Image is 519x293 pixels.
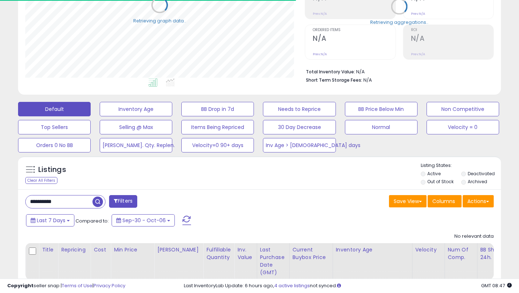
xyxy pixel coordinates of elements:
div: Min Price [114,246,151,254]
span: Compared to: [75,217,109,224]
button: Top Sellers [18,120,91,134]
button: Items Being Repriced [181,120,254,134]
div: Num of Comp. [448,246,474,261]
div: Last Purchase Date (GMT) [260,246,286,276]
button: 30 Day Decrease [263,120,336,134]
span: Sep-30 - Oct-06 [122,217,166,224]
label: Deactivated [468,171,495,177]
div: Repricing [61,246,87,254]
button: Columns [428,195,462,207]
div: BB Share 24h. [480,246,507,261]
button: Inventory Age [100,102,172,116]
button: Last 7 Days [26,214,74,227]
div: Velocity [415,246,442,254]
strong: Copyright [7,282,34,289]
div: Clear All Filters [25,177,57,184]
button: Velocity = 0 [427,120,499,134]
button: Orders 0 No BB [18,138,91,152]
a: 4 active listings [274,282,310,289]
a: Terms of Use [62,282,92,289]
button: Actions [463,195,494,207]
h5: Listings [38,165,66,175]
button: BB Drop in 7d [181,102,254,116]
div: Inv. value [237,246,254,261]
button: Filters [109,195,137,208]
button: Normal [345,120,418,134]
div: Inventory Age [336,246,409,254]
button: Save View [389,195,427,207]
button: [PERSON_NAME]. Qty. Replen. [100,138,172,152]
div: [PERSON_NAME] [157,246,200,254]
button: Selling @ Max [100,120,172,134]
button: Sep-30 - Oct-06 [112,214,175,227]
button: Inv Age > [DEMOGRAPHIC_DATA] days [263,138,336,152]
button: BB Price Below Min [345,102,418,116]
button: Default [18,102,91,116]
span: 2025-10-14 08:47 GMT [481,282,512,289]
div: Title [42,246,55,254]
div: No relevant data [454,233,494,240]
a: Privacy Policy [94,282,125,289]
div: Last InventoryLab Update: 6 hours ago, not synced. [184,283,512,289]
div: Cost [94,246,108,254]
span: Last 7 Days [37,217,65,224]
label: Archived [468,178,487,185]
label: Active [427,171,441,177]
div: Retrieving aggregations.. [370,19,428,25]
p: Listing States: [421,162,501,169]
button: Non Competitive [427,102,499,116]
label: Out of Stock [427,178,454,185]
div: seller snap | | [7,283,125,289]
div: Current Buybox Price [293,246,330,261]
button: Velocity=0 90+ days [181,138,254,152]
div: Retrieving graph data.. [133,17,186,24]
button: Needs to Reprice [263,102,336,116]
span: Columns [432,198,455,205]
div: Fulfillable Quantity [206,246,231,261]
